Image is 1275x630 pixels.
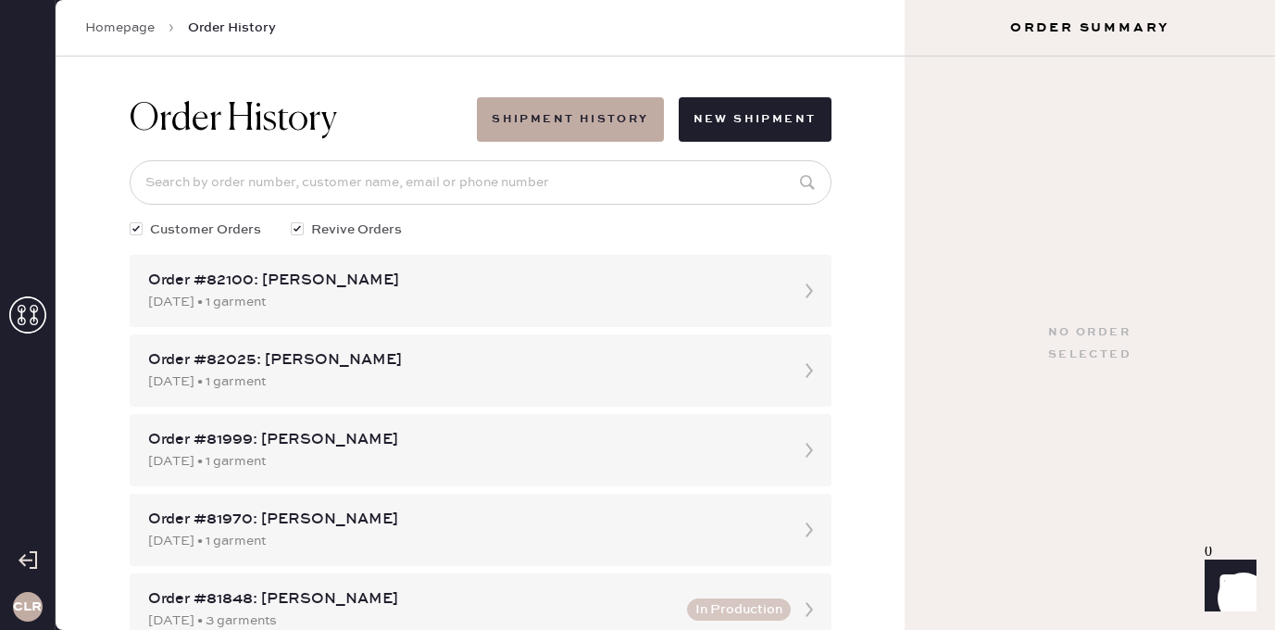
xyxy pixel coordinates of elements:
input: Search by order number, customer name, email or phone number [130,160,831,205]
span: Customer Orders [150,220,261,240]
div: No order selected [1048,321,1131,366]
button: Shipment History [477,97,663,142]
div: Order #82025: [PERSON_NAME] [148,349,780,372]
div: Order #81999: [PERSON_NAME] [148,429,780,451]
h3: CLR [13,600,42,613]
h3: Order Summary [905,19,1275,37]
div: Order #81970: [PERSON_NAME] [148,509,780,531]
div: [DATE] • 1 garment [148,451,780,472]
span: Revive Orders [311,220,402,240]
div: [DATE] • 1 garment [148,372,780,392]
span: Order History [188,19,276,37]
div: [DATE] • 1 garment [148,292,780,312]
div: Order #81848: [PERSON_NAME] [148,588,676,611]
div: [DATE] • 1 garment [148,531,780,551]
div: Order #82100: [PERSON_NAME] [148,270,780,292]
h1: Order History [130,97,337,142]
button: New Shipment [679,97,831,142]
button: In Production [687,598,791,621]
iframe: Front Chat [1187,547,1267,626]
a: Homepage [85,19,155,37]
